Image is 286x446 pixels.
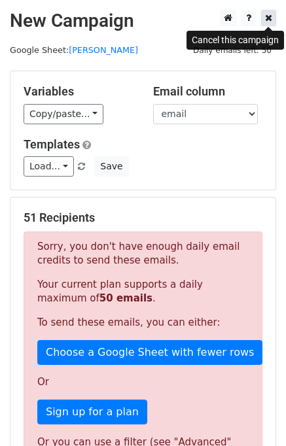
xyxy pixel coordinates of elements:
[37,375,249,389] p: Or
[94,156,128,177] button: Save
[37,400,147,424] a: Sign up for a plan
[37,316,249,330] p: To send these emails, you can either:
[24,137,80,151] a: Templates
[221,383,286,446] iframe: Chat Widget
[37,240,249,267] p: Sorry, you don't have enough daily email credits to send these emails.
[153,84,263,99] h5: Email column
[10,45,138,55] small: Google Sheet:
[99,292,152,304] strong: 50 emails
[24,84,134,99] h5: Variables
[24,156,74,177] a: Load...
[69,45,138,55] a: [PERSON_NAME]
[24,211,262,225] h5: 51 Recipients
[10,10,276,32] h2: New Campaign
[24,104,103,124] a: Copy/paste...
[37,340,262,365] a: Choose a Google Sheet with fewer rows
[188,45,276,55] a: Daily emails left: 50
[187,31,284,50] div: Cancel this campaign
[37,278,249,305] p: Your current plan supports a daily maximum of .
